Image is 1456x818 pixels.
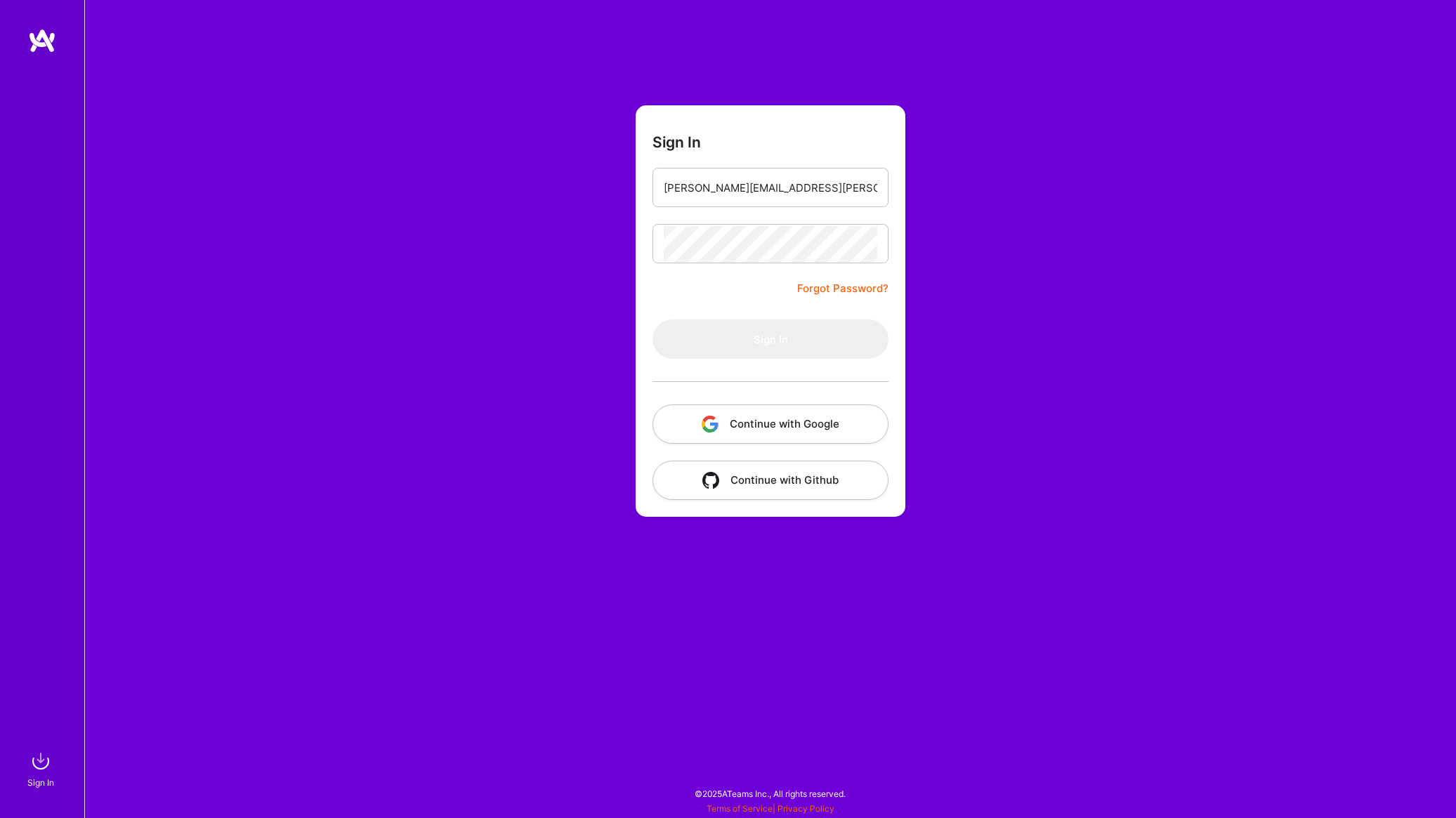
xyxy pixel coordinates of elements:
[27,775,54,790] div: Sign In
[664,170,877,206] input: Email...
[707,803,834,814] span: |
[84,776,1456,811] div: © 2025 ATeams Inc., All rights reserved.
[702,416,719,433] img: icon
[707,803,773,814] a: Terms of Service
[652,319,888,359] button: Sign In
[652,404,888,444] button: Continue with Google
[797,280,888,297] a: Forgot Password?
[27,747,55,775] img: sign in
[778,803,834,814] a: Privacy Policy
[29,747,55,790] a: sign inSign In
[652,133,701,151] h3: Sign In
[652,461,888,500] button: Continue with Github
[28,28,56,53] img: logo
[702,472,719,489] img: icon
